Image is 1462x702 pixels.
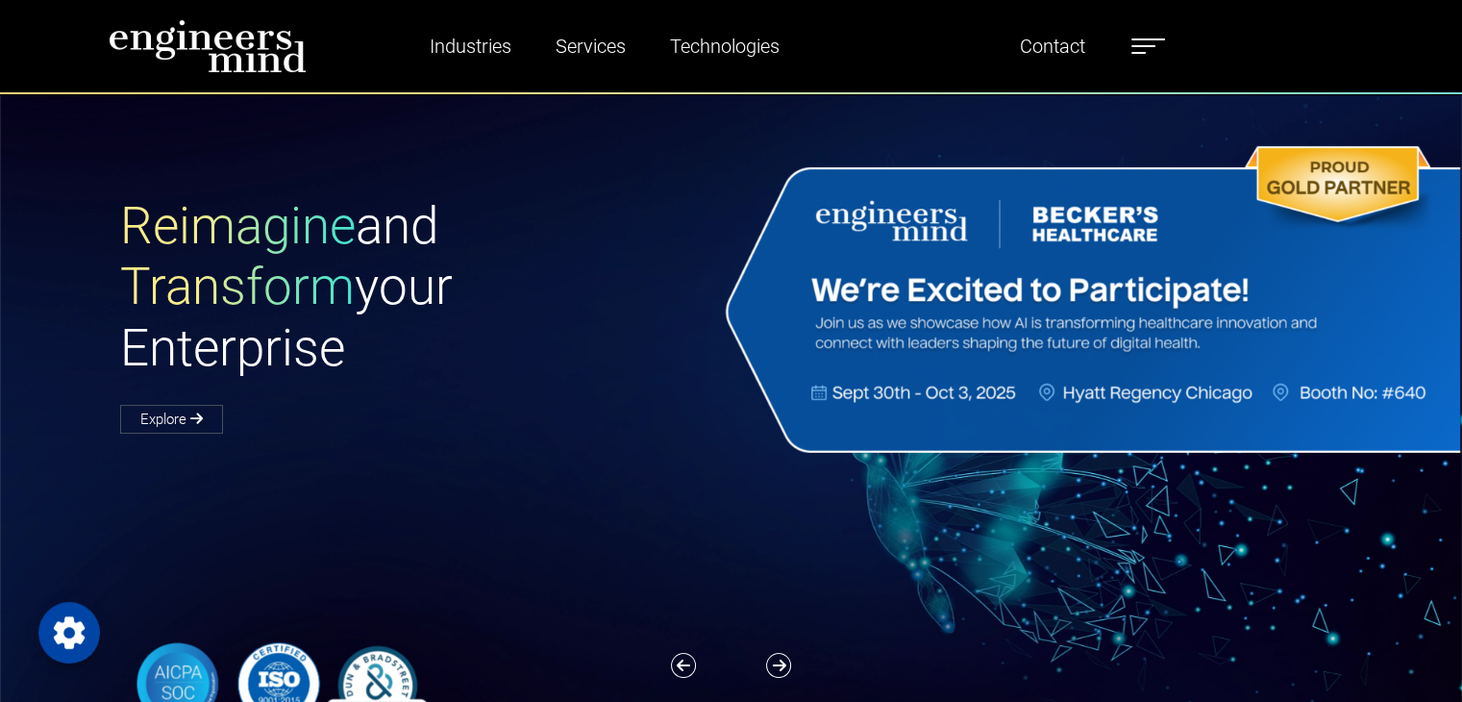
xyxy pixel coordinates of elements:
img: logo [109,19,307,73]
a: Technologies [662,24,787,68]
a: Industries [422,24,519,68]
a: Contact [1012,24,1093,68]
span: Transform [120,257,355,316]
span: Reimagine [120,196,356,256]
img: Website Banner [718,140,1461,459]
h1: and your Enterprise [120,196,731,380]
a: Services [548,24,633,68]
a: Explore [120,405,223,434]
